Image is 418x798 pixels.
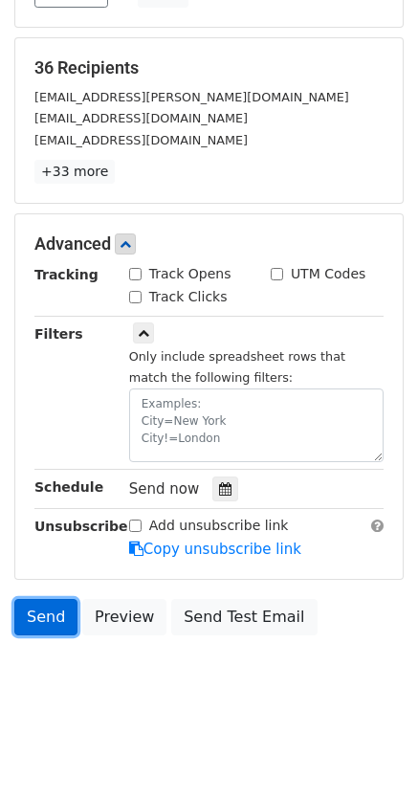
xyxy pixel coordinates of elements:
[149,287,228,307] label: Track Clicks
[34,326,83,342] strong: Filters
[82,599,166,635] a: Preview
[129,541,301,558] a: Copy unsubscribe link
[14,599,77,635] a: Send
[34,111,248,125] small: [EMAIL_ADDRESS][DOMAIN_NAME]
[34,519,128,534] strong: Unsubscribe
[129,480,200,498] span: Send now
[171,599,317,635] a: Send Test Email
[291,264,365,284] label: UTM Codes
[34,133,248,147] small: [EMAIL_ADDRESS][DOMAIN_NAME]
[129,349,345,386] small: Only include spreadsheet rows that match the following filters:
[322,706,418,798] iframe: Chat Widget
[149,264,231,284] label: Track Opens
[34,267,99,282] strong: Tracking
[34,57,384,78] h5: 36 Recipients
[34,479,103,495] strong: Schedule
[149,516,289,536] label: Add unsubscribe link
[34,233,384,255] h5: Advanced
[34,90,349,104] small: [EMAIL_ADDRESS][PERSON_NAME][DOMAIN_NAME]
[34,160,115,184] a: +33 more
